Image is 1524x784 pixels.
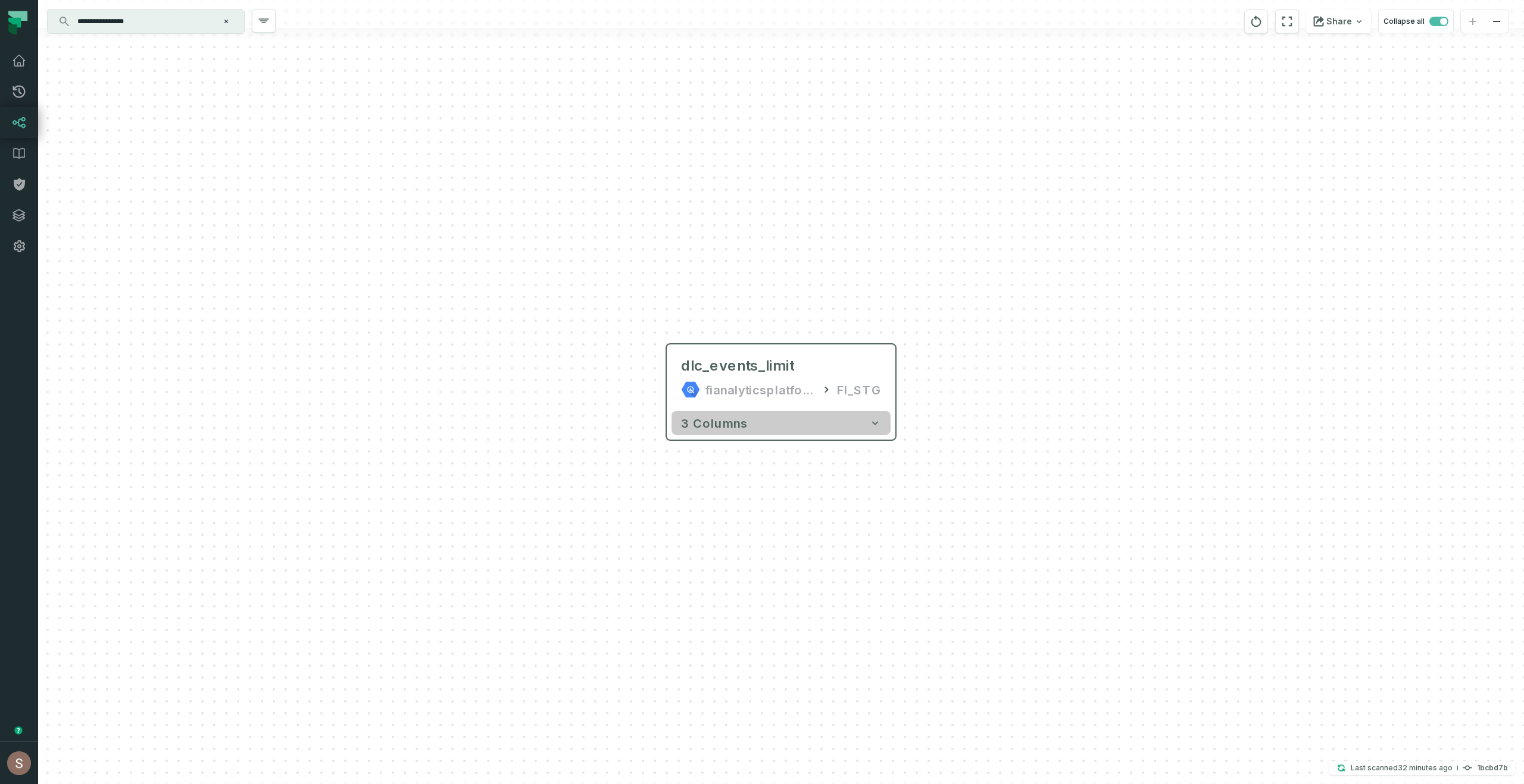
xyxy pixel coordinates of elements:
button: Share [1306,10,1371,33]
button: Collapse all [1378,10,1454,33]
button: zoom out [1485,10,1509,33]
div: FI_STG [837,380,881,399]
relative-time: Sep 18, 2025, 2:45 PM GMT+3 [1398,763,1453,772]
div: fianalyticsplatform [705,380,816,399]
img: avatar of Shay Gafniel [7,751,31,775]
span: 3 columns [681,416,748,430]
div: dlc_events_limit [681,356,794,375]
h4: 1bcbd7b [1477,764,1508,772]
button: Clear search query [220,15,232,27]
button: Last scanned[DATE] 2:45:14 PM1bcbd7b [1329,761,1515,775]
p: Last scanned [1351,762,1453,774]
div: Tooltip anchor [13,725,24,736]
